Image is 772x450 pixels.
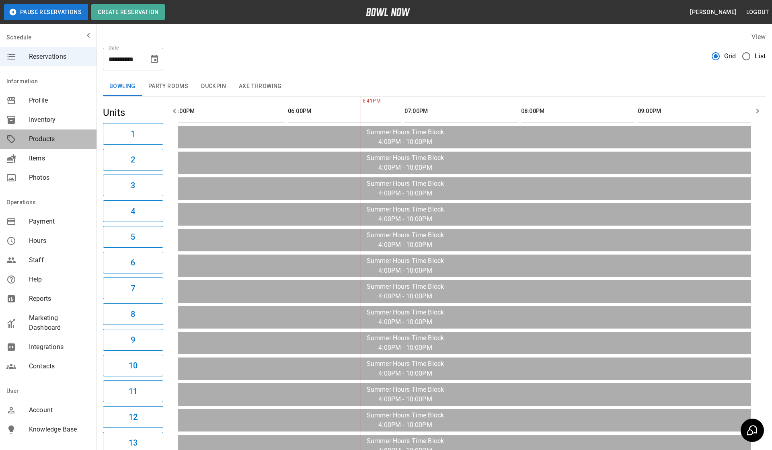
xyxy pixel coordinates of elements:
[195,77,232,96] button: Duckpin
[687,5,739,20] button: [PERSON_NAME]
[29,255,90,265] span: Staff
[103,175,163,196] button: 3
[29,236,90,246] span: Hours
[103,277,163,299] button: 7
[131,256,135,269] h6: 6
[103,77,766,96] div: inventory tabs
[129,359,138,372] h6: 10
[103,226,163,248] button: 5
[103,329,163,351] button: 9
[146,51,162,67] button: Choose date, selected date is Sep 15, 2025
[103,252,163,273] button: 6
[751,33,766,41] label: View
[91,4,165,20] button: Create Reservation
[288,100,401,123] th: 06:00PM
[103,123,163,145] button: 1
[29,115,90,125] span: Inventory
[404,100,518,123] th: 07:00PM
[131,127,135,140] h6: 1
[361,97,363,105] span: 6:41PM
[103,380,163,402] button: 11
[29,342,90,352] span: Integrations
[29,294,90,304] span: Reports
[521,100,634,123] th: 08:00PM
[29,405,90,415] span: Account
[29,52,90,62] span: Reservations
[131,153,135,166] h6: 2
[4,4,88,20] button: Pause Reservations
[103,303,163,325] button: 8
[29,134,90,144] span: Products
[103,200,163,222] button: 4
[29,154,90,163] span: Items
[129,436,138,449] h6: 13
[29,173,90,183] span: Photos
[29,313,90,333] span: Marketing Dashboard
[29,275,90,284] span: Help
[103,406,163,428] button: 12
[103,149,163,171] button: 2
[131,205,135,218] h6: 4
[142,77,195,96] button: Party Rooms
[29,425,90,434] span: Knowledge Base
[103,106,163,119] h5: Units
[129,385,138,398] h6: 11
[366,8,410,16] img: logo
[131,333,135,346] h6: 9
[131,230,135,243] h6: 5
[129,411,138,423] h6: 12
[103,355,163,376] button: 10
[131,308,135,321] h6: 8
[103,77,142,96] button: Bowling
[232,77,288,96] button: Axe Throwing
[131,179,135,192] h6: 3
[743,5,772,20] button: Logout
[29,96,90,105] span: Profile
[29,217,90,226] span: Payment
[638,100,751,123] th: 09:00PM
[29,362,90,371] span: Contacts
[131,282,135,295] h6: 7
[755,51,766,61] span: List
[724,51,736,61] span: Grid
